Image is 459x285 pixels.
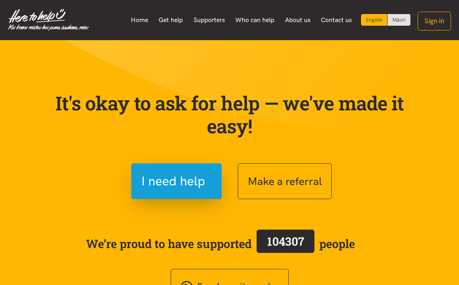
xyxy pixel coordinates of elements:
[45,92,414,138] p: It's okay to ask for help — we've made it easy!
[188,12,230,28] a: Supporters
[361,14,388,26] div: Current language
[361,14,411,26] div: Language toggle
[230,12,280,28] a: Who can help
[316,12,357,28] a: Contact us
[418,12,451,31] button: Sign in
[267,234,304,249] span: 104307
[125,12,153,28] a: Home
[238,163,332,199] button: Make a referral
[131,163,222,199] button: I need help
[8,9,89,31] img: Home
[388,14,410,26] a: Switch to Te Reo Māori
[252,228,319,259] a: 104307
[141,171,205,191] span: I need help
[153,12,188,28] a: Get help
[279,12,316,28] a: About us
[86,228,355,259] span: We’re proud to have supported people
